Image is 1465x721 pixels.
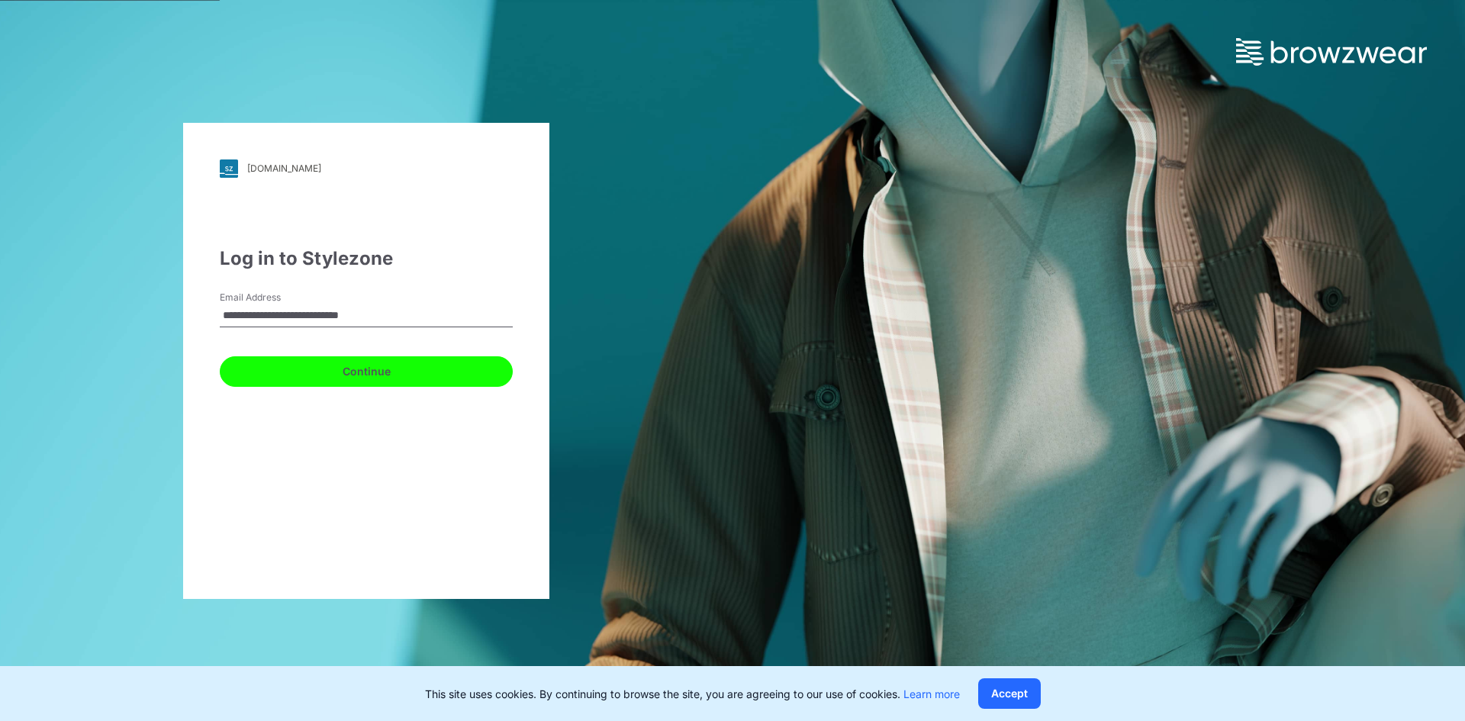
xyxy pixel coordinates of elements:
[220,159,238,178] img: svg+xml;base64,PHN2ZyB3aWR0aD0iMjgiIGhlaWdodD0iMjgiIHZpZXdCb3g9IjAgMCAyOCAyOCIgZmlsbD0ibm9uZSIgeG...
[978,678,1041,709] button: Accept
[220,356,513,387] button: Continue
[247,163,321,174] div: [DOMAIN_NAME]
[220,291,327,304] label: Email Address
[220,159,513,178] a: [DOMAIN_NAME]
[1236,38,1427,66] img: browzwear-logo.73288ffb.svg
[425,686,960,702] p: This site uses cookies. By continuing to browse the site, you are agreeing to our use of cookies.
[220,245,513,272] div: Log in to Stylezone
[903,687,960,700] a: Learn more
